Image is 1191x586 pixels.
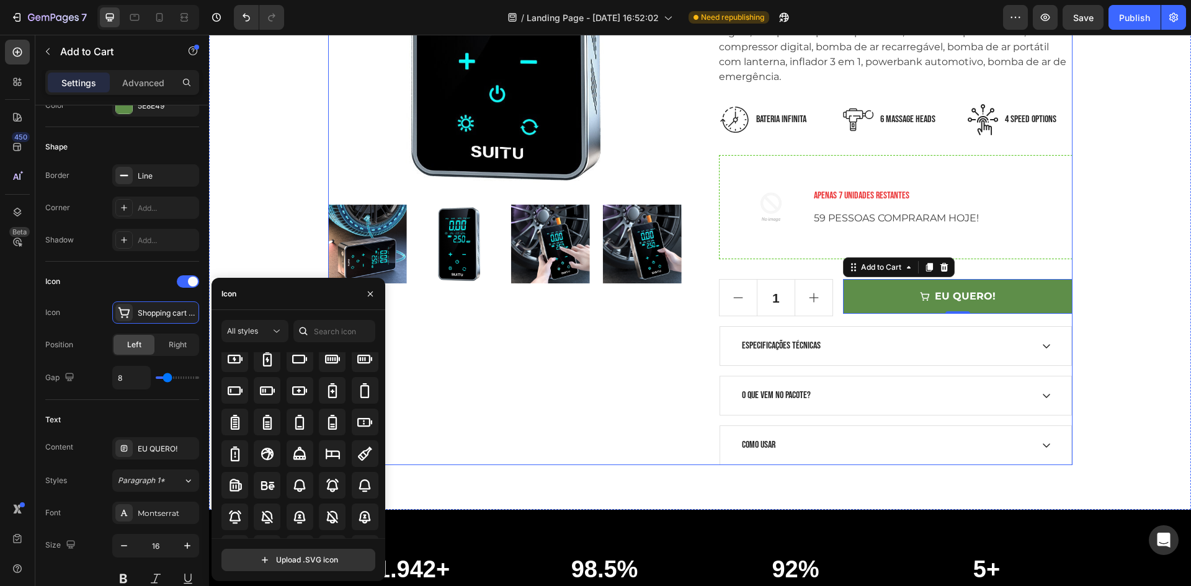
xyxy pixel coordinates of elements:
div: Shopping cart simple bold [138,308,196,319]
div: Undo/Redo [234,5,284,30]
p: APENAS 7 UNIDADES RESTANTES [605,154,852,169]
div: 450 [12,132,30,142]
button: Paragraph 1* [112,469,199,492]
p: O que vem no pacote? [533,353,602,368]
span: Need republishing [701,12,764,23]
div: Icon [45,276,60,287]
iframe: Design area [209,35,1191,586]
p: Add to Cart [60,44,166,59]
span: Right [169,339,187,350]
div: Add to Cart [649,227,695,238]
input: Auto [113,366,150,389]
input: Search icon [293,320,375,342]
p: 4 Speed options [796,78,847,92]
div: Icon [45,307,60,318]
div: Border [45,170,69,181]
h2: 92% [501,520,672,551]
button: increment [586,245,623,281]
div: Open Intercom Messenger [1149,525,1179,555]
div: 5E8E49 [138,100,196,112]
div: Text [45,414,61,425]
h2: 5+ [692,520,863,551]
p: ESPECIFICAÇÕES TÉCNICAS [533,304,612,319]
img: Alt Image [510,69,541,100]
p: 59 PESSOAS COMPRARAM HOJE! [605,176,852,191]
span: Save [1073,12,1094,23]
div: EU QUERO! [138,443,196,455]
div: Position [45,339,73,350]
div: Beta [9,227,30,237]
p: Settings [61,76,96,89]
img: https://static.hzpdex.com/product/20240726/ebd7908c-13fe-4151-a47e-4454ee0706f8.jpg [210,170,289,249]
img: no-image-2048-5e88c1b20e087fb7bbe9a3771824e743c244f437e4f8ba93bbf7b11b53f7824c_large.gif [520,131,604,214]
div: Publish [1119,11,1150,24]
div: Shadow [45,234,74,246]
img: https://static.hzpdex.com/product/20240726/b63ed1c8-9464-470f-acb1-ad38cb093120.jpg [394,170,473,249]
img: Alt Image [634,69,665,100]
div: Montserrat [138,508,196,519]
span: Landing Page - [DATE] 16:52:02 [527,11,659,24]
button: 7 [5,5,92,30]
button: Upload .SVG icon [221,549,375,571]
div: Line [138,171,196,182]
div: Content [45,442,73,453]
div: Icon [221,288,236,300]
p: Como Usar [533,403,566,418]
span: / [521,11,524,24]
div: Size [45,537,78,554]
div: Shape [45,141,68,153]
div: Upload .SVG icon [259,554,338,566]
p: 6 Massage heads [671,78,726,92]
p: Advanced [122,76,164,89]
h2: 98.5% [310,520,481,551]
div: Add... [138,203,196,214]
button: Save [1063,5,1104,30]
p: 7 [81,10,87,25]
div: Font [45,507,61,518]
span: Left [127,339,141,350]
div: Gap [45,370,77,386]
div: Add... [138,235,196,246]
button: decrement [511,245,548,281]
button: All styles [221,320,288,342]
img: https://static.hzpdex.com/product/20240726/f5b3b366-e292-4ba1-b022-78d1cdbedb21.jpg [118,170,197,249]
span: Paragraph 1* [118,475,165,486]
button: EU QUERO! [634,244,863,279]
img: https://static.hzpdex.com/product/20240726/27102a27-2775-423e-81a2-37ed4fe9d9cc.jpg [302,170,381,249]
div: Color [45,100,65,111]
div: EU QUERO! [726,254,787,269]
p: bateria infinita [547,78,597,92]
div: Corner [45,202,70,213]
img: Alt Image [759,69,790,100]
button: Publish [1108,5,1161,30]
span: All styles [227,326,258,335]
h2: 1.942+ [119,520,290,551]
input: quantity [548,245,587,281]
div: Styles [45,475,67,486]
